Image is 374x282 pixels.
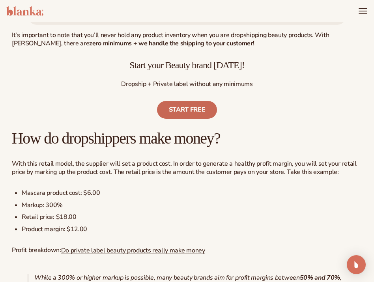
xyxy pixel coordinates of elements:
img: logo [6,6,43,16]
li: Product margin: $12.00 [22,225,362,233]
div: Open Intercom Messenger [347,255,366,274]
strong: zero minimums + we handle the shipping to your customer! [89,39,254,48]
p: It’s important to note that you’ll never hold any product inventory when you are dropshipping bea... [12,31,362,48]
h2: How do dropshippers make money? [12,130,362,147]
summary: Menu [358,6,368,16]
p: With this retail model, the supplier will set a product cost. In order to generate a healthy prof... [12,160,362,176]
strong: 50% and 70% [300,273,340,282]
a: Start free [157,101,217,119]
p: Dropship + Private label without any minimums [12,80,362,88]
p: Profit breakdown: [12,246,362,255]
li: Mascara product cost: $6.00 [22,189,362,197]
li: Markup: 300% [22,201,362,209]
h3: Start your Beauty brand [DATE]! [12,60,362,70]
a: Do private label beauty products really make money [61,246,205,255]
li: Retail price: $18.00 [22,213,362,221]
